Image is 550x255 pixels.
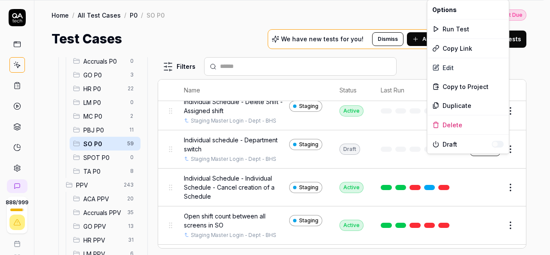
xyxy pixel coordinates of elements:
[443,82,489,91] span: Copy to Project
[427,96,509,115] div: Duplicate
[427,39,509,58] div: Copy Link
[427,19,509,38] div: Run Test
[427,115,509,134] div: Delete
[427,58,509,77] a: Edit
[432,5,457,14] span: Options
[443,140,492,149] span: Draft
